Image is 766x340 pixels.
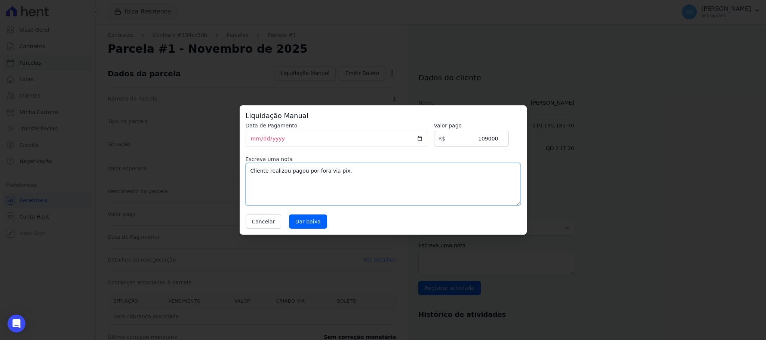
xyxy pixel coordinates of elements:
[246,111,521,120] h3: Liquidação Manual
[246,122,428,129] label: Data de Pagamento
[7,315,25,333] div: Open Intercom Messenger
[246,155,521,163] label: Escreva uma nota
[246,214,282,229] button: Cancelar
[289,214,327,229] input: Dar baixa
[434,122,509,129] label: Valor pago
